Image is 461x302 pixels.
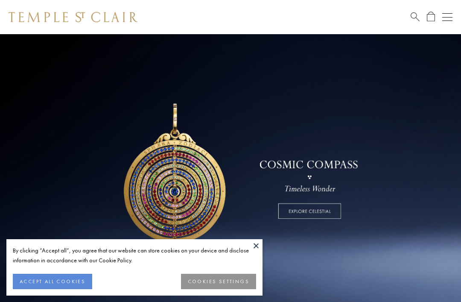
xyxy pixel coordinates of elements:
[13,246,256,265] div: By clicking “Accept all”, you agree that our website can store cookies on your device and disclos...
[13,274,92,289] button: ACCEPT ALL COOKIES
[9,12,137,22] img: Temple St. Clair
[411,12,420,22] a: Search
[442,12,452,22] button: Open navigation
[427,12,435,22] a: Open Shopping Bag
[418,262,452,293] iframe: Gorgias live chat messenger
[181,274,256,289] button: COOKIES SETTINGS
